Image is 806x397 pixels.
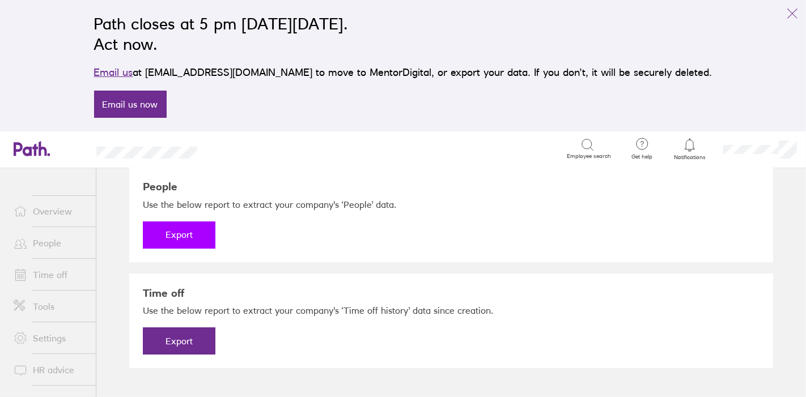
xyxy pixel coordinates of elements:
a: People [5,232,96,254]
h3: Time off [143,287,760,300]
span: Notifications [672,154,709,161]
p: Use the below report to extract your company's ‘People’ data. [143,199,760,210]
p: at [EMAIL_ADDRESS][DOMAIN_NAME] to move to MentorDigital, or export your data. If you don’t, it w... [94,65,712,80]
a: Email us now [94,91,167,118]
button: Export [143,221,215,249]
a: Settings [5,327,96,349]
a: Email us [94,66,133,78]
a: Time off [5,263,96,286]
div: Search [228,143,257,153]
p: Use the below report to extract your company's ‘Time off history’ data since creation. [143,305,760,316]
a: Notifications [672,137,709,161]
span: Get help [623,153,660,160]
h2: Path closes at 5 pm [DATE][DATE]. Act now. [94,14,712,54]
a: Overview [5,200,96,223]
button: Export [143,327,215,355]
h3: People [143,181,760,193]
a: HR advice [5,358,96,381]
a: Tools [5,295,96,318]
span: Employee search [567,153,611,160]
